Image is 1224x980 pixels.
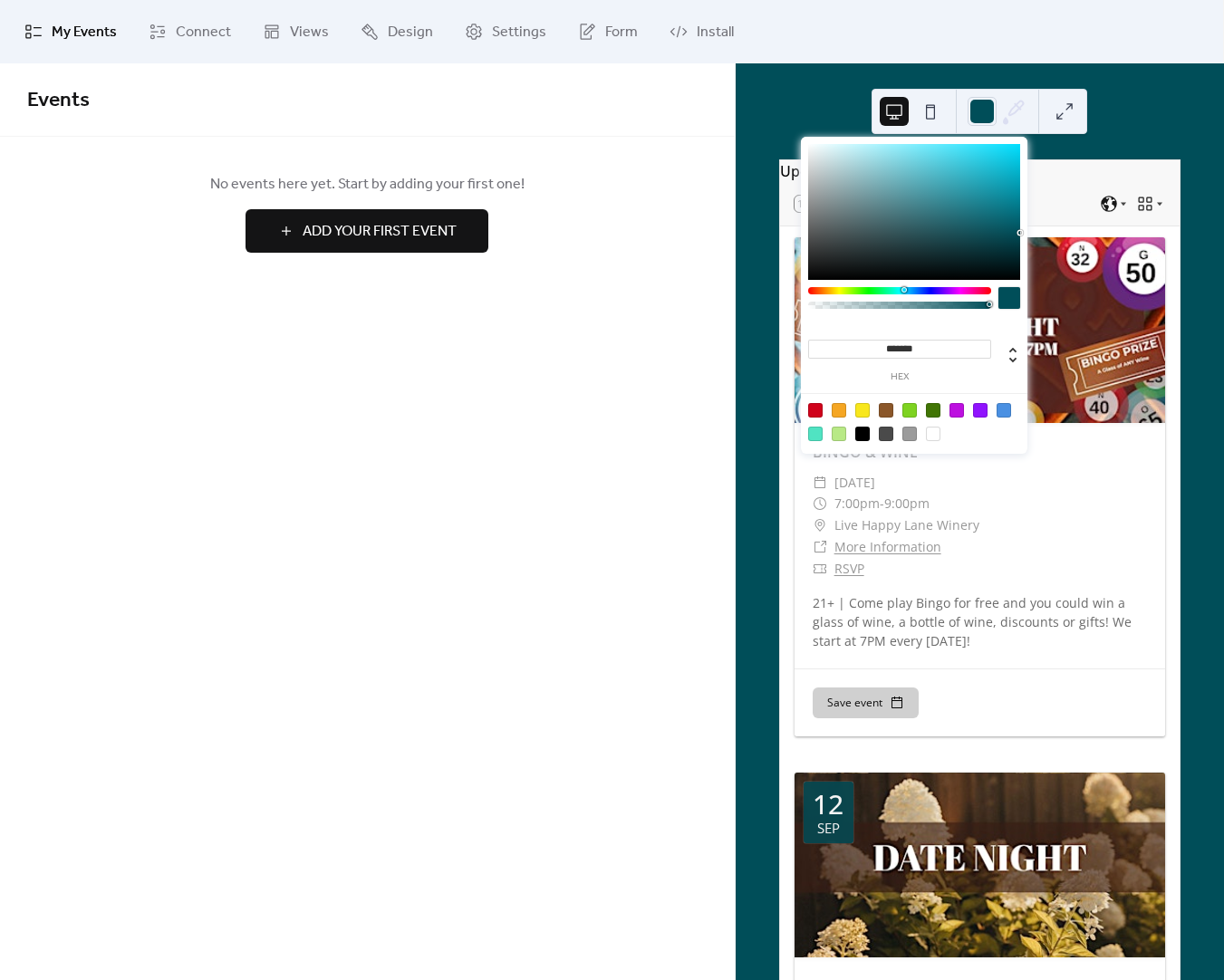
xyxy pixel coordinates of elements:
span: 9:00pm [884,493,930,514]
a: RSVP [834,560,864,577]
div: #4A90E2 [997,403,1011,418]
div: #50E3C2 [808,427,823,441]
div: #4A4A4A [879,427,893,441]
div: #9B9B9B [902,427,917,441]
div: Upcoming events [780,160,1180,182]
div: #9013FE [973,403,988,418]
div: #B8E986 [832,427,846,441]
label: hex [808,372,991,382]
a: Install [656,7,747,56]
a: Settings [451,7,560,56]
span: Add Your First Event [303,221,457,243]
a: Form [564,7,651,56]
span: [DATE] [834,472,875,494]
div: #D0021B [808,403,823,418]
a: Add Your First Event [27,209,708,253]
div: ​ [813,514,827,536]
div: ​ [813,472,827,494]
span: Form [605,22,638,43]
div: 12 [813,791,843,818]
div: #000000 [855,427,870,441]
div: #8B572A [879,403,893,418]
span: 7:00pm [834,493,880,514]
div: #F5A623 [832,403,846,418]
span: Design [388,22,433,43]
a: More Information [834,538,941,555]
a: Views [249,7,342,56]
span: No events here yet. Start by adding your first one! [27,174,708,196]
div: ​ [813,493,827,514]
div: Sep [817,821,840,835]
span: Live Happy Lane Winery [834,514,979,536]
span: Install [697,22,734,43]
div: ​ [813,558,827,580]
button: Add Your First Event [246,209,488,253]
span: My Events [52,22,117,43]
div: #417505 [926,403,940,418]
div: 21+ | Come play Bingo for free and you could win a glass of wine, a bottle of wine, discounts or ... [795,593,1165,650]
span: Settings [492,22,546,43]
button: Save event [813,687,919,718]
a: Design [347,7,447,56]
span: Views [290,22,329,43]
div: #F8E71C [855,403,870,418]
div: #7ED321 [902,403,917,418]
a: My Events [11,7,130,56]
a: Connect [135,7,245,56]
a: BINGO & WINE [813,442,918,462]
div: ​ [813,536,827,558]
div: #FFFFFF [926,427,940,441]
span: Events [27,81,90,120]
span: - [880,493,884,514]
span: Connect [176,22,231,43]
div: #BD10E0 [949,403,964,418]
